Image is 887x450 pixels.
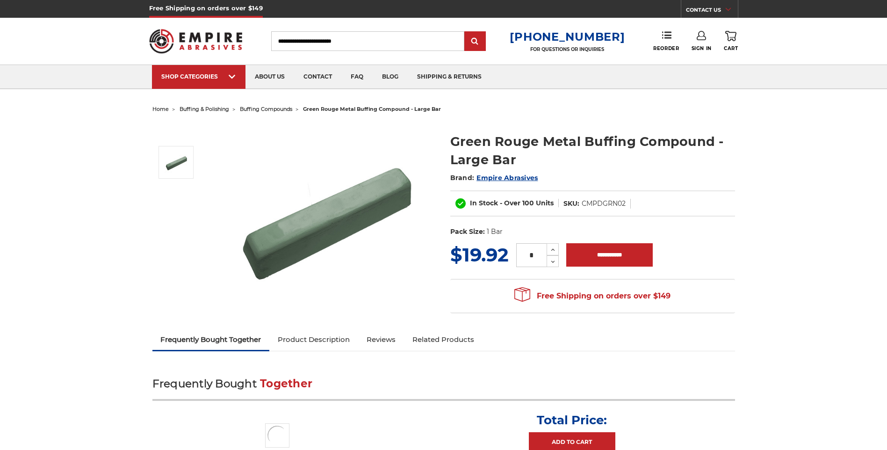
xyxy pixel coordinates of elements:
span: green rouge metal buffing compound - large bar [303,106,441,112]
img: Empire Abrasives [149,23,243,59]
a: Empire Abrasives [476,174,538,182]
img: Green Rouge Aluminum Buffing Compound [165,151,188,174]
span: In Stock [470,199,498,207]
dd: CMPDGRN02 [582,199,626,209]
span: Reorder [653,45,679,51]
a: faq [341,65,373,89]
img: Green Rouge Aluminum Buffing Compound [232,123,419,310]
p: Total Price: [537,413,607,428]
a: Frequently Bought Together [152,329,270,350]
a: buffing compounds [240,106,292,112]
span: Brand: [450,174,475,182]
a: about us [245,65,294,89]
dd: 1 Bar [487,227,503,237]
a: buffing & polishing [180,106,229,112]
a: Cart [724,31,738,51]
a: [PHONE_NUMBER] [510,30,625,44]
a: Product Description [269,329,358,350]
span: 100 [522,199,534,207]
span: - Over [500,199,520,207]
a: Reviews [358,329,404,350]
span: Units [536,199,554,207]
span: Frequently Bought [152,377,257,390]
p: FOR QUESTIONS OR INQUIRIES [510,46,625,52]
div: SHOP CATEGORIES [161,73,236,80]
dt: Pack Size: [450,227,485,237]
span: Free Shipping on orders over $149 [514,287,671,305]
a: blog [373,65,408,89]
a: CONTACT US [686,5,738,18]
h1: Green Rouge Metal Buffing Compound - Large Bar [450,132,735,169]
a: Reorder [653,31,679,51]
img: Green Rouge Aluminum Buffing Compound [265,423,289,448]
a: home [152,106,169,112]
a: contact [294,65,341,89]
span: Together [260,377,312,390]
span: Sign In [692,45,712,51]
dt: SKU: [563,199,579,209]
a: Related Products [404,329,483,350]
span: Cart [724,45,738,51]
span: $19.92 [450,243,509,266]
a: shipping & returns [408,65,491,89]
